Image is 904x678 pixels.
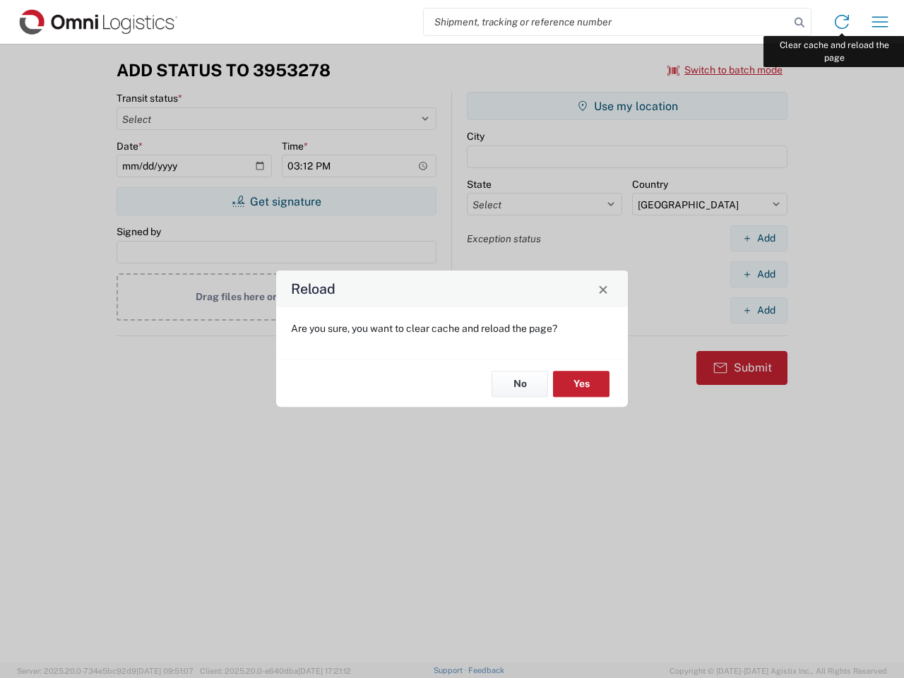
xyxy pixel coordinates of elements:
button: No [492,371,548,397]
button: Close [593,279,613,299]
button: Yes [553,371,609,397]
input: Shipment, tracking or reference number [424,8,790,35]
h4: Reload [291,279,335,299]
p: Are you sure, you want to clear cache and reload the page? [291,322,613,335]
